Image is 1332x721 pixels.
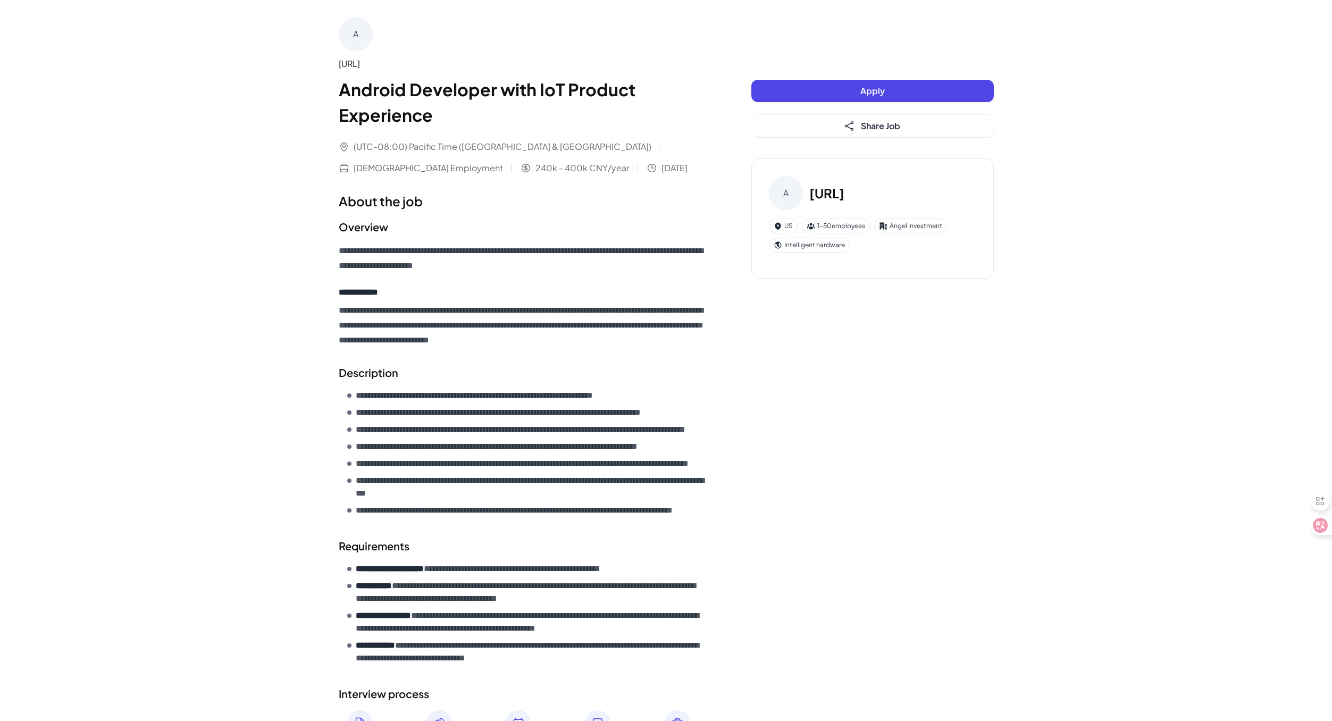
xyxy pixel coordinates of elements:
button: Apply [751,80,994,102]
span: [DEMOGRAPHIC_DATA] Employment [354,162,503,174]
div: [URL] [339,57,709,70]
div: Intelligent hardware [769,238,850,253]
h1: About the job [339,191,709,211]
h3: [URL] [809,183,844,203]
h2: Description [339,365,709,381]
h2: Overview [339,219,709,235]
span: [DATE] [661,162,688,174]
h2: Requirements [339,538,709,554]
span: (UTC-08:00) Pacific Time ([GEOGRAPHIC_DATA] & [GEOGRAPHIC_DATA]) [354,140,651,153]
h2: Interview process [339,686,709,702]
span: 240k - 400k CNY/year [535,162,629,174]
div: 1-50 employees [802,219,870,233]
div: A [339,17,373,51]
h1: Android Developer with IoT Product Experience [339,77,709,128]
div: US [769,219,798,233]
button: Share Job [751,115,994,137]
div: Angel Investment [874,219,947,233]
span: Share Job [861,120,900,131]
div: A [769,176,803,210]
span: Apply [860,85,885,96]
